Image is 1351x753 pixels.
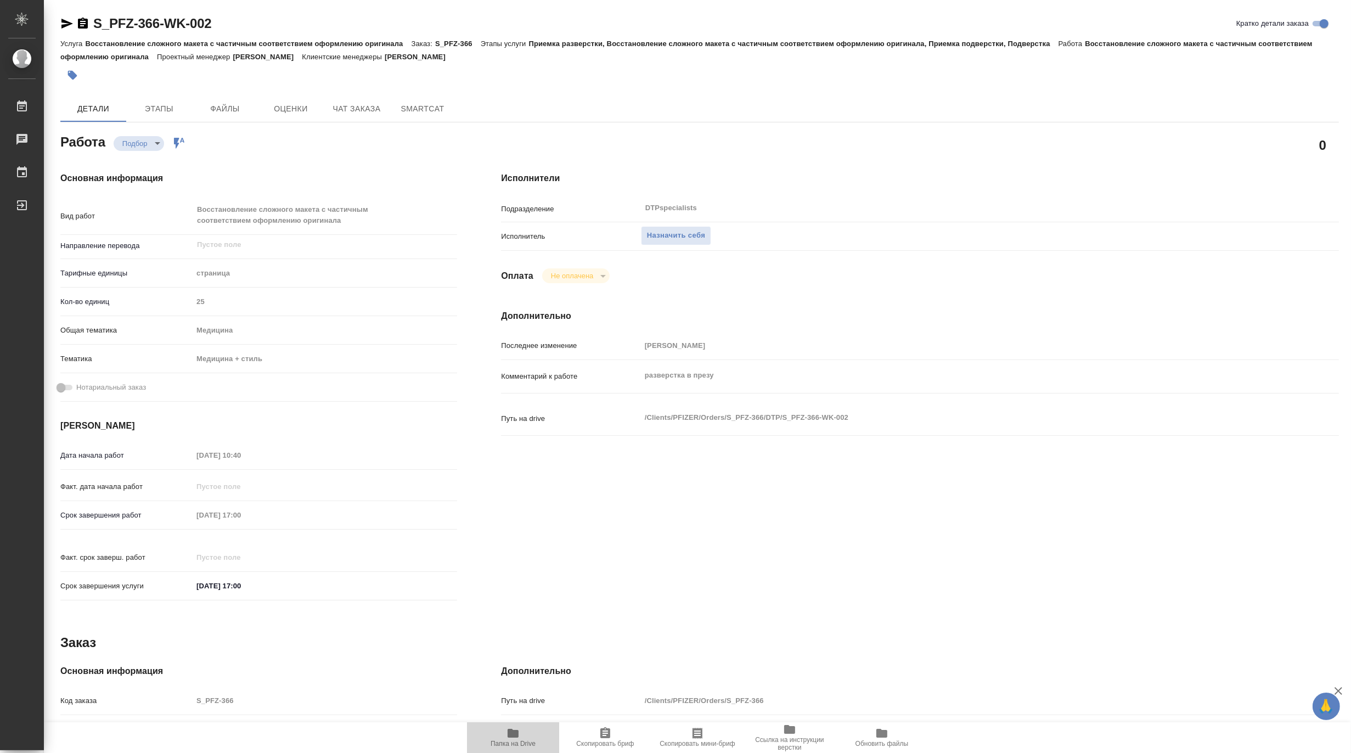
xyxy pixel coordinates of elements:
[559,722,651,753] button: Скопировать бриф
[60,481,193,492] p: Факт. дата начала работ
[1317,695,1336,718] span: 🙏
[193,549,289,565] input: Пустое поле
[60,450,193,461] p: Дата начала работ
[501,204,640,215] p: Подразделение
[501,269,533,283] h4: Оплата
[60,552,193,563] p: Факт. срок заверш. работ
[501,695,640,706] p: Путь на drive
[60,665,457,678] h4: Основная информация
[836,722,928,753] button: Обновить файлы
[67,102,120,116] span: Детали
[193,264,457,283] div: страница
[93,16,212,31] a: S_PFZ-366-WK-002
[501,310,1339,323] h4: Дополнительно
[435,40,481,48] p: S_PFZ-366
[60,419,457,432] h4: [PERSON_NAME]
[60,17,74,30] button: Скопировать ссылку для ЯМессенджера
[660,740,735,748] span: Скопировать мини-бриф
[264,102,317,116] span: Оценки
[60,172,457,185] h4: Основная информация
[60,240,193,251] p: Направление перевода
[750,736,829,751] span: Ссылка на инструкции верстки
[193,479,289,494] input: Пустое поле
[641,693,1269,709] input: Пустое поле
[491,740,536,748] span: Папка на Drive
[1319,136,1326,154] h2: 0
[196,238,431,251] input: Пустое поле
[60,211,193,222] p: Вид работ
[481,40,529,48] p: Этапы услуги
[119,139,151,148] button: Подбор
[157,53,233,61] p: Проектный менеджер
[501,172,1339,185] h4: Исполнители
[60,325,193,336] p: Общая тематика
[641,721,1269,737] input: Пустое поле
[193,294,457,310] input: Пустое поле
[501,665,1339,678] h4: Дополнительно
[330,102,383,116] span: Чат заказа
[60,695,193,706] p: Код заказа
[60,353,193,364] p: Тематика
[193,578,289,594] input: ✎ Введи что-нибудь
[133,102,185,116] span: Этапы
[193,447,289,463] input: Пустое поле
[744,722,836,753] button: Ссылка на инструкции верстки
[60,40,85,48] p: Услуга
[76,17,89,30] button: Скопировать ссылку
[193,507,289,523] input: Пустое поле
[85,40,411,48] p: Восстановление сложного макета с частичным соответствием оформлению оригинала
[1313,693,1340,720] button: 🙏
[501,340,640,351] p: Последнее изменение
[542,268,610,283] div: Подбор
[529,40,1059,48] p: Приемка разверстки, Восстановление сложного макета с частичным соответствием оформлению оригинала...
[233,53,302,61] p: [PERSON_NAME]
[193,350,457,368] div: Медицина + стиль
[548,271,596,280] button: Не оплачена
[576,740,634,748] span: Скопировать бриф
[60,634,96,651] h2: Заказ
[76,382,146,393] span: Нотариальный заказ
[501,413,640,424] p: Путь на drive
[60,581,193,592] p: Срок завершения услуги
[501,371,640,382] p: Комментарий к работе
[651,722,744,753] button: Скопировать мини-бриф
[60,510,193,521] p: Срок завершения работ
[199,102,251,116] span: Файлы
[641,366,1269,385] textarea: разверстка в презу
[855,740,909,748] span: Обновить файлы
[396,102,449,116] span: SmartCat
[467,722,559,753] button: Папка на Drive
[1236,18,1309,29] span: Кратко детали заказа
[60,63,85,87] button: Добавить тэг
[412,40,435,48] p: Заказ:
[193,721,457,737] input: Пустое поле
[60,131,105,151] h2: Работа
[193,693,457,709] input: Пустое поле
[385,53,454,61] p: [PERSON_NAME]
[641,338,1269,353] input: Пустое поле
[114,136,164,151] div: Подбор
[641,408,1269,427] textarea: /Clients/PFIZER/Orders/S_PFZ-366/DTP/S_PFZ-366-WK-002
[302,53,385,61] p: Клиентские менеджеры
[641,226,711,245] button: Назначить себя
[193,321,457,340] div: Медицина
[1059,40,1085,48] p: Работа
[60,296,193,307] p: Кол-во единиц
[60,268,193,279] p: Тарифные единицы
[647,229,705,242] span: Назначить себя
[501,231,640,242] p: Исполнитель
